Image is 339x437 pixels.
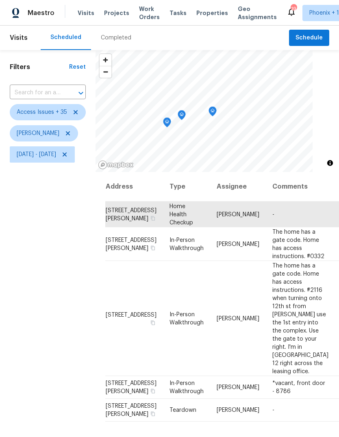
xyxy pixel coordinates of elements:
button: Open [75,87,87,99]
div: Map marker [178,110,186,123]
span: Schedule [296,33,323,43]
input: Search for an address... [10,87,63,99]
th: Assignee [210,172,266,202]
button: Toggle attribution [325,158,335,168]
span: [STREET_ADDRESS][PERSON_NAME] [106,207,156,221]
span: Teardown [169,407,196,413]
div: Scheduled [50,33,81,41]
button: Zoom out [100,66,111,78]
span: [PERSON_NAME] [217,385,259,390]
button: Schedule [289,30,329,46]
th: Comments [266,172,335,202]
span: In-Person Walkthrough [169,311,204,325]
button: Copy Address [149,244,156,251]
th: Type [163,172,210,202]
span: [STREET_ADDRESS][PERSON_NAME] [106,380,156,394]
span: Visits [10,29,28,47]
a: Mapbox homepage [98,160,134,170]
span: [STREET_ADDRESS][PERSON_NAME] [106,403,156,417]
span: Properties [196,9,228,17]
button: Copy Address [149,410,156,417]
div: 19 [291,5,296,13]
span: [PERSON_NAME] [217,211,259,217]
span: [STREET_ADDRESS][PERSON_NAME] [106,237,156,251]
h1: Filters [10,63,69,71]
span: In-Person Walkthrough [169,380,204,394]
div: Map marker [163,117,171,130]
span: Access Issues + 35 [17,108,67,116]
span: [PERSON_NAME] [217,241,259,247]
button: Copy Address [149,214,156,222]
button: Copy Address [149,387,156,395]
span: Work Orders [139,5,160,21]
span: In-Person Walkthrough [169,237,204,251]
span: Maestro [28,9,54,17]
span: [PERSON_NAME] [217,315,259,321]
div: Completed [101,34,131,42]
span: Visits [78,9,94,17]
span: [STREET_ADDRESS] [106,312,156,317]
canvas: Map [96,50,313,172]
span: [PERSON_NAME] [217,407,259,413]
span: Geo Assignments [238,5,277,21]
span: [DATE] - [DATE] [17,150,56,159]
span: Home Health Checkup [169,203,193,225]
div: Reset [69,63,86,71]
span: Projects [104,9,129,17]
span: *vacant, front door - 8786 [272,380,325,394]
span: [PERSON_NAME] [17,129,59,137]
button: Copy Address [149,319,156,326]
span: Phoenix + 1 [309,9,339,17]
span: The home has a gate code. Home has access instructions. #0332 [272,229,324,259]
div: Map marker [209,107,217,119]
span: The home has a gate code. Home has access instructions. #2116 when turning onto 12th st from [PER... [272,263,328,374]
span: Toggle attribution [328,159,332,167]
span: Tasks [169,10,187,16]
th: Address [105,172,163,202]
span: - [272,407,274,413]
button: Zoom in [100,54,111,66]
span: - [272,211,274,217]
